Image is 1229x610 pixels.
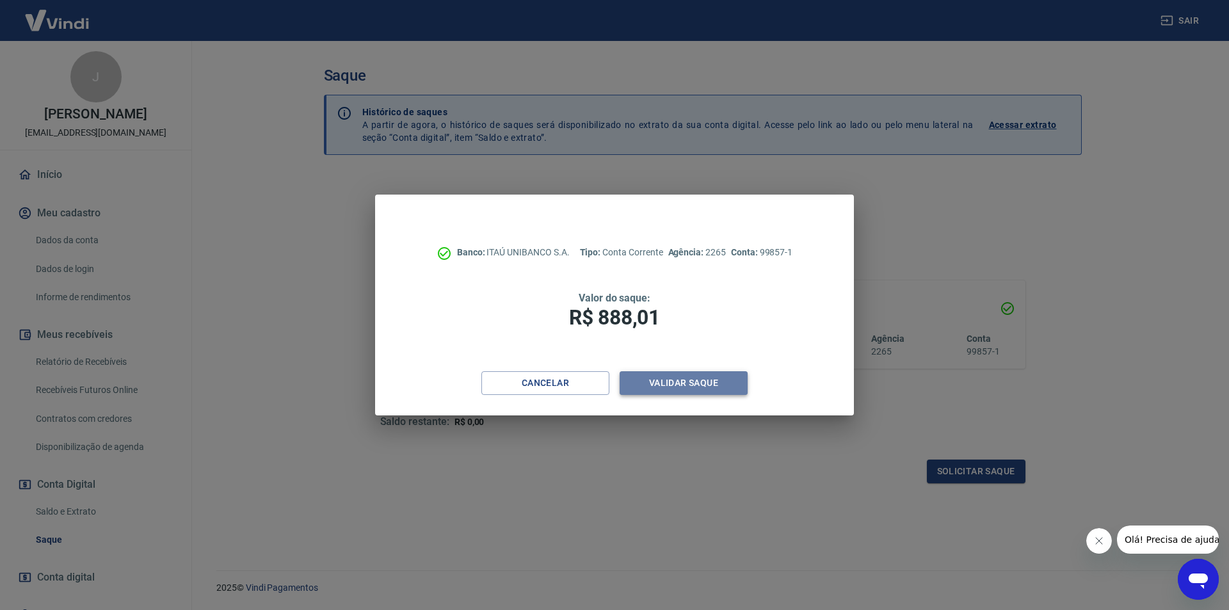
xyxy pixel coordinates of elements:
[457,247,487,257] span: Banco:
[579,292,650,304] span: Valor do saque:
[668,246,726,259] p: 2265
[8,9,108,19] span: Olá! Precisa de ajuda?
[580,247,603,257] span: Tipo:
[481,371,609,395] button: Cancelar
[1178,559,1219,600] iframe: Botão para abrir a janela de mensagens
[569,305,660,330] span: R$ 888,01
[457,246,570,259] p: ITAÚ UNIBANCO S.A.
[731,246,792,259] p: 99857-1
[620,371,748,395] button: Validar saque
[731,247,760,257] span: Conta:
[1117,526,1219,554] iframe: Mensagem da empresa
[1086,528,1112,554] iframe: Fechar mensagem
[668,247,706,257] span: Agência:
[580,246,663,259] p: Conta Corrente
